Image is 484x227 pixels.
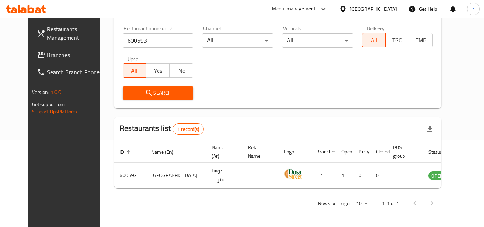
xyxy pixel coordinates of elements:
[353,163,370,188] td: 0
[120,123,204,135] h2: Restaurants list
[367,26,385,31] label: Delivery
[336,141,353,163] th: Open
[128,89,188,98] span: Search
[32,100,65,109] span: Get support on:
[47,68,104,76] span: Search Branch Phone
[409,33,433,47] button: TMP
[428,171,446,180] div: OPEN
[248,143,270,160] span: Ref. Name
[272,5,316,13] div: Menu-management
[123,86,194,100] button: Search
[126,66,144,76] span: All
[145,163,206,188] td: [GEOGRAPHIC_DATA]
[353,198,370,209] div: Rows per page:
[31,63,109,81] a: Search Branch Phone
[173,126,203,133] span: 1 record(s)
[123,9,433,19] h2: Restaurant search
[362,33,386,47] button: All
[382,199,399,208] p: 1-1 of 1
[206,163,242,188] td: دوسا ستريت
[428,172,446,180] span: OPEN
[385,33,409,47] button: TGO
[123,33,194,48] input: Search for restaurant name or ID..
[370,163,387,188] td: 0
[336,163,353,188] td: 1
[389,35,407,46] span: TGO
[114,163,145,188] td: 600593
[31,46,109,63] a: Branches
[311,163,336,188] td: 1
[169,63,193,78] button: No
[32,88,49,97] span: Version:
[472,5,474,13] span: r
[421,120,439,138] div: Export file
[284,165,302,183] img: Dosa Street
[32,107,77,116] a: Support.OpsPlatform
[311,141,336,163] th: Branches
[370,141,387,163] th: Closed
[350,5,397,13] div: [GEOGRAPHIC_DATA]
[212,143,234,160] span: Name (Ar)
[365,35,383,46] span: All
[151,148,183,156] span: Name (En)
[47,51,104,59] span: Branches
[318,199,350,208] p: Rows per page:
[202,33,273,48] div: All
[173,123,204,135] div: Total records count
[120,148,133,156] span: ID
[123,63,147,78] button: All
[149,66,167,76] span: Yes
[353,141,370,163] th: Busy
[31,20,109,46] a: Restaurants Management
[128,56,141,61] label: Upsell
[412,35,430,46] span: TMP
[278,141,311,163] th: Logo
[51,88,62,97] span: 1.0.0
[428,148,452,156] span: Status
[282,33,353,48] div: All
[393,143,414,160] span: POS group
[146,63,170,78] button: Yes
[173,66,191,76] span: No
[47,25,104,42] span: Restaurants Management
